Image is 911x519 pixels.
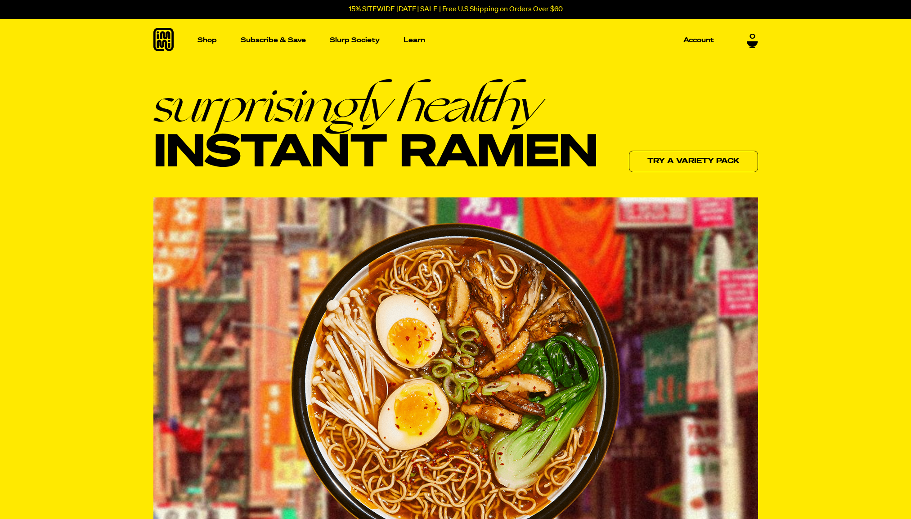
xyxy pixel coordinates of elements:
[629,151,758,172] a: Try a variety pack
[683,37,714,44] p: Account
[747,33,758,48] a: 0
[241,37,306,44] p: Subscribe & Save
[400,19,429,62] a: Learn
[237,33,310,47] a: Subscribe & Save
[326,33,383,47] a: Slurp Society
[330,37,380,44] p: Slurp Society
[404,37,425,44] p: Learn
[153,80,598,129] em: surprisingly healthy
[194,19,718,62] nav: Main navigation
[153,80,598,179] h1: Instant Ramen
[197,37,217,44] p: Shop
[349,5,563,13] p: 15% SITEWIDE [DATE] SALE | Free U.S Shipping on Orders Over $60
[194,19,220,62] a: Shop
[680,33,718,47] a: Account
[749,33,755,41] span: 0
